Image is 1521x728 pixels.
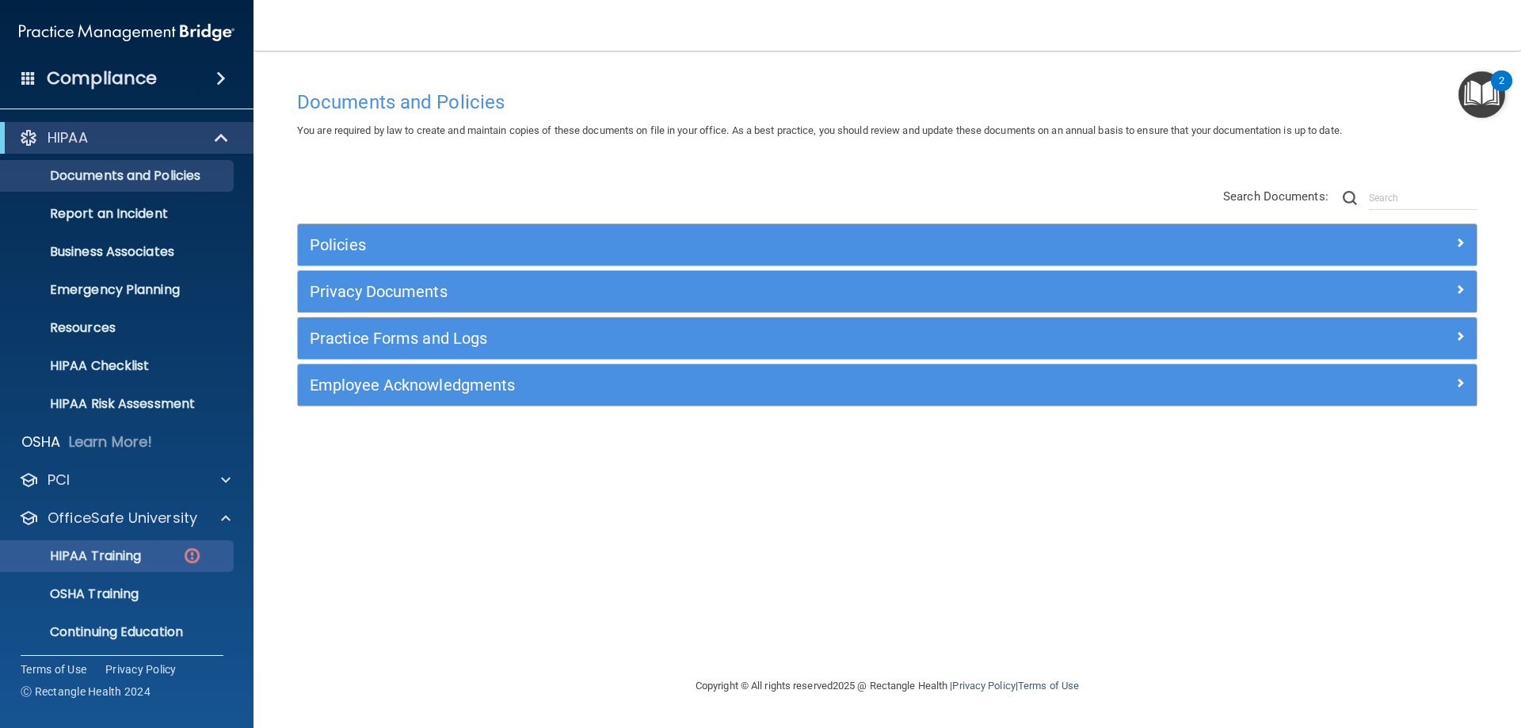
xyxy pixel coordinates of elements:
[47,67,157,90] h4: Compliance
[10,586,139,602] p: OSHA Training
[10,244,227,260] p: Business Associates
[19,17,234,48] img: PMB logo
[10,358,227,374] p: HIPAA Checklist
[1247,616,1502,679] iframe: Drift Widget Chat Controller
[48,471,70,490] p: PCI
[1018,680,1079,692] a: Terms of Use
[10,206,227,222] p: Report an Incident
[10,320,227,336] p: Resources
[10,396,227,412] p: HIPAA Risk Assessment
[1458,71,1505,118] button: Open Resource Center, 2 new notifications
[297,92,1477,112] h4: Documents and Policies
[310,283,1170,300] h5: Privacy Documents
[10,168,227,184] p: Documents and Policies
[19,509,231,528] a: OfficeSafe University
[310,376,1170,394] h5: Employee Acknowledgments
[21,684,151,699] span: Ⓒ Rectangle Health 2024
[310,236,1170,253] h5: Policies
[69,433,153,452] p: Learn More!
[182,546,202,566] img: danger-circle.6113f641.png
[310,232,1465,257] a: Policies
[598,661,1176,711] div: Copyright © All rights reserved 2025 @ Rectangle Health | |
[310,330,1170,347] h5: Practice Forms and Logs
[297,124,1342,136] span: You are required by law to create and maintain copies of these documents on file in your office. ...
[10,282,227,298] p: Emergency Planning
[1343,191,1357,205] img: ic-search.3b580494.png
[21,661,86,677] a: Terms of Use
[48,128,88,147] p: HIPAA
[310,326,1465,351] a: Practice Forms and Logs
[952,680,1015,692] a: Privacy Policy
[21,433,61,452] p: OSHA
[10,548,141,564] p: HIPAA Training
[1223,189,1328,204] span: Search Documents:
[1499,81,1504,101] div: 2
[19,128,230,147] a: HIPAA
[10,624,227,640] p: Continuing Education
[1369,186,1477,210] input: Search
[310,279,1465,304] a: Privacy Documents
[105,661,177,677] a: Privacy Policy
[19,471,231,490] a: PCI
[48,509,197,528] p: OfficeSafe University
[310,372,1465,398] a: Employee Acknowledgments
